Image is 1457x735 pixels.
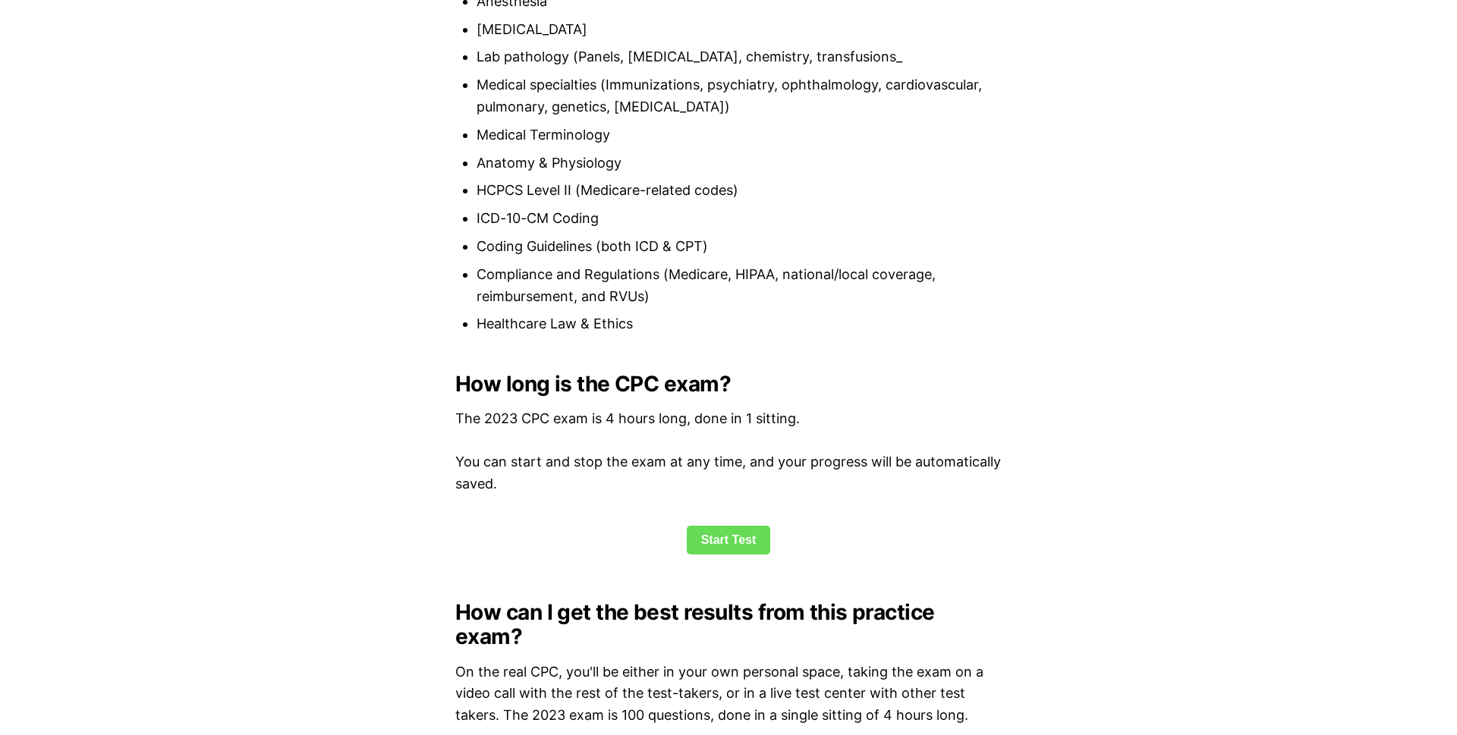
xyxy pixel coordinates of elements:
h2: How can I get the best results from this practice exam? [455,600,1002,649]
p: On the real CPC, you'll be either in your own personal space, taking the exam on a video call wit... [455,661,1002,727]
li: Medical specialties (Immunizations, psychiatry, ophthalmology, cardiovascular, pulmonary, genetic... [477,74,1002,118]
li: Lab pathology (Panels, [MEDICAL_DATA], chemistry, transfusions_ [477,46,1002,68]
li: Coding Guidelines (both ICD & CPT) [477,236,1002,258]
p: You can start and stop the exam at any time, and your progress will be automatically saved. [455,451,1002,495]
li: Anatomy & Physiology [477,152,1002,174]
li: Medical Terminology [477,124,1002,146]
li: Compliance and Regulations (Medicare, HIPAA, national/local coverage, reimbursement, and RVUs) [477,264,1002,308]
a: Start Test [687,526,771,554]
li: Healthcare Law & Ethics [477,313,1002,335]
li: HCPCS Level II (Medicare-related codes) [477,180,1002,202]
p: The 2023 CPC exam is 4 hours long, done in 1 sitting. [455,408,1002,430]
li: [MEDICAL_DATA] [477,19,1002,41]
h2: How long is the CPC exam? [455,372,1002,396]
li: ICD-10-CM Coding [477,208,1002,230]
